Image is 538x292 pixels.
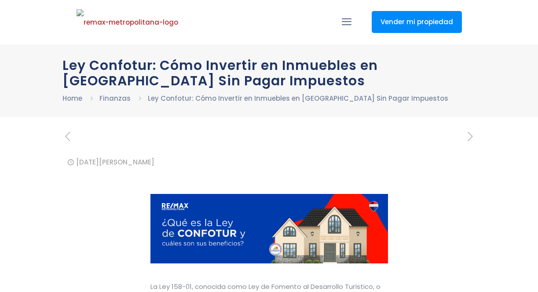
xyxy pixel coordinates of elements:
a: Vender mi propiedad [372,11,462,33]
a: Finanzas [99,94,131,103]
time: [DATE][PERSON_NAME] [76,157,154,167]
img: Gráfico de una propiedad en venta exenta de impuestos por ley confotur [150,194,388,263]
a: previous post [62,130,73,143]
img: remax-metropolitana-logo [77,9,178,36]
h1: Ley Confotur: Cómo Invertir en Inmuebles en [GEOGRAPHIC_DATA] Sin Pagar Impuestos [62,58,476,88]
i: previous post [62,129,73,144]
a: next post [465,130,476,143]
a: mobile menu [339,15,354,29]
i: next post [465,129,476,144]
a: Home [62,94,82,103]
a: Ley Confotur: Cómo Invertir en Inmuebles en [GEOGRAPHIC_DATA] Sin Pagar Impuestos [148,94,448,103]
